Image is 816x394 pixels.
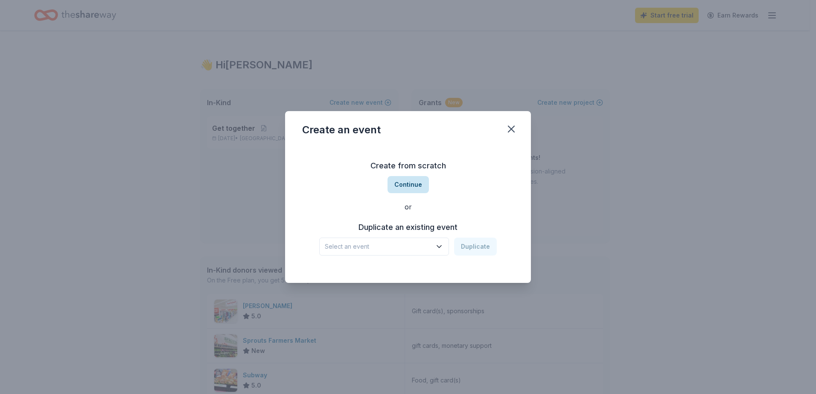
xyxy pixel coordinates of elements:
[302,159,514,173] h3: Create from scratch
[325,241,431,252] span: Select an event
[319,238,449,256] button: Select an event
[319,221,497,234] h3: Duplicate an existing event
[302,123,381,137] div: Create an event
[388,176,429,193] button: Continue
[302,202,514,212] div: or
